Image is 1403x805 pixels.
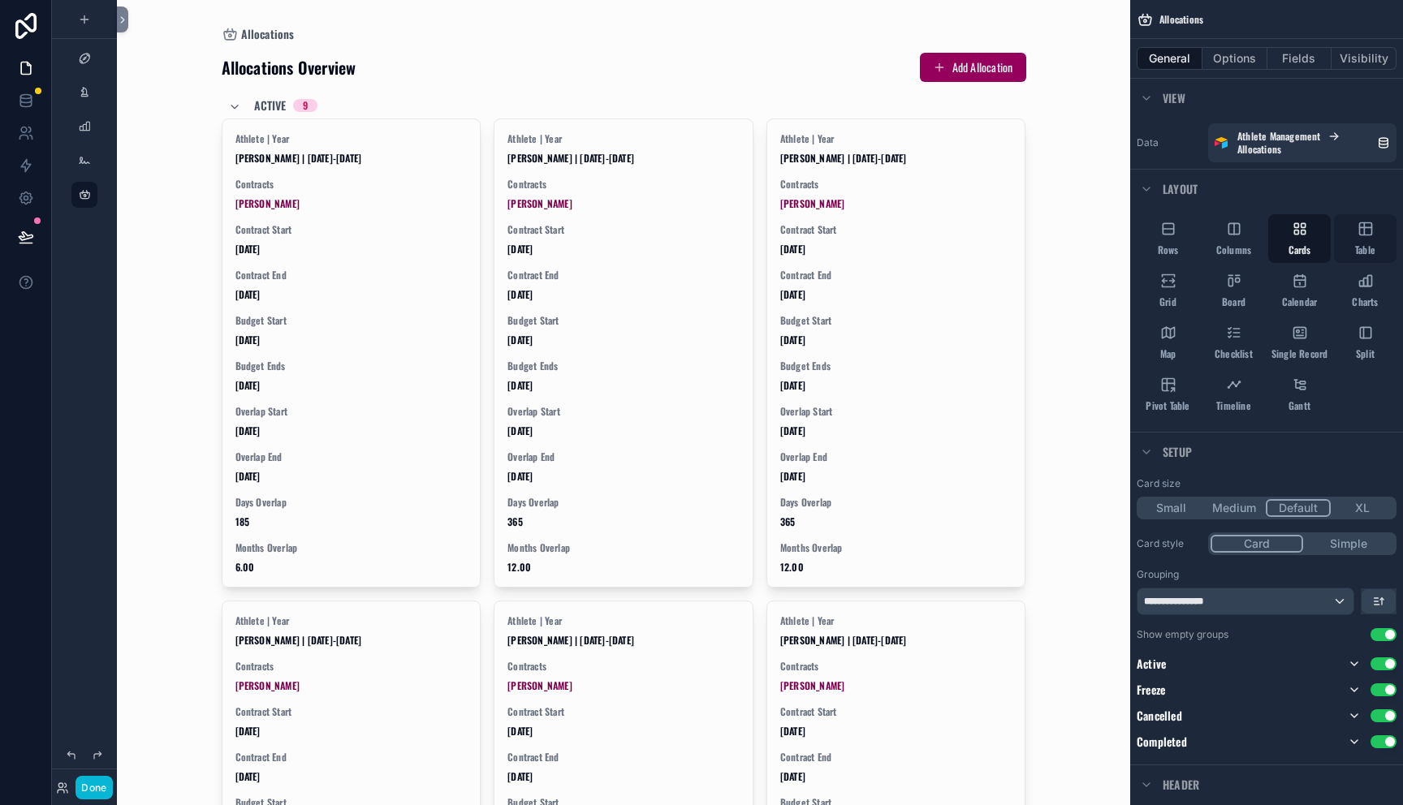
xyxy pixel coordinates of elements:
span: Months Overlap [507,541,740,554]
span: [DATE] [235,470,468,483]
span: Cancelled [1137,708,1182,724]
span: [PERSON_NAME] | [DATE]-[DATE] [507,152,740,165]
a: Allocations [222,26,295,42]
span: Active [1137,656,1166,672]
span: Charts [1352,295,1378,308]
label: Grouping [1137,568,1179,581]
span: [DATE] [507,243,740,256]
span: [DATE] [507,470,740,483]
button: Grid [1137,266,1199,315]
button: Single Record [1268,318,1331,367]
span: Contract End [235,751,468,764]
span: [DATE] [780,424,1012,437]
span: Contract Start [780,705,1012,718]
button: Checklist [1202,318,1265,367]
span: Days Overlap [507,496,740,509]
span: Contracts [507,178,740,191]
span: Days Overlap [235,496,468,509]
span: Overlap End [780,450,1012,463]
span: [DATE] [507,770,740,783]
span: Completed [1137,734,1187,750]
button: Columns [1202,214,1265,263]
span: [DATE] [235,243,468,256]
span: [DATE] [235,379,468,392]
button: Medium [1202,499,1266,517]
span: Contract End [780,751,1012,764]
span: [DATE] [235,424,468,437]
span: Setup [1163,444,1192,460]
button: Options [1202,47,1267,70]
span: 12.00 [780,561,1012,574]
button: General [1137,47,1202,70]
span: Months Overlap [780,541,1012,554]
span: [PERSON_NAME] [235,197,300,210]
span: [DATE] [507,334,740,347]
span: 365 [780,515,1012,528]
button: Split [1334,318,1397,367]
span: Overlap End [235,450,468,463]
h1: Allocations Overview [222,56,356,79]
button: Simple [1303,535,1394,553]
span: Board [1222,295,1245,308]
span: Contracts [507,660,740,673]
span: Contracts [780,660,1012,673]
span: Athlete | Year [507,614,740,627]
span: Contract Start [507,705,740,718]
span: [DATE] [235,725,468,738]
span: [DATE] [507,725,740,738]
button: Pivot Table [1137,370,1199,419]
button: Calendar [1268,266,1331,315]
button: Timeline [1202,370,1265,419]
span: [DATE] [507,288,740,301]
span: Budget Ends [780,359,1012,372]
span: [PERSON_NAME] [235,679,300,692]
span: Timeline [1216,399,1251,412]
span: Contracts [780,178,1012,191]
span: Allocations [241,26,295,42]
button: Small [1139,499,1202,517]
span: [DATE] [780,770,1012,783]
span: Contract Start [235,705,468,718]
button: Card [1211,535,1303,553]
span: Contracts [235,178,468,191]
span: [PERSON_NAME] | [DATE]-[DATE] [780,634,1012,647]
a: [PERSON_NAME] [780,197,845,210]
button: Default [1266,499,1331,517]
span: Map [1160,347,1176,360]
button: Done [76,776,112,799]
a: [PERSON_NAME] [780,679,845,692]
span: [DATE] [235,334,468,347]
button: Visibility [1332,47,1397,70]
a: Athlete | Year[PERSON_NAME] | [DATE]-[DATE]Contracts[PERSON_NAME]Contract Start[DATE]Contract End... [766,118,1026,588]
span: Header [1163,777,1199,793]
span: Days Overlap [780,496,1012,509]
span: 12.00 [507,561,740,574]
span: Overlap Start [780,405,1012,418]
span: Layout [1163,181,1198,197]
span: [DATE] [235,288,468,301]
button: Add Allocation [920,53,1026,82]
label: Card style [1137,537,1202,550]
span: View [1163,90,1185,106]
span: [DATE] [780,379,1012,392]
a: Athlete | Year[PERSON_NAME] | [DATE]-[DATE]Contracts[PERSON_NAME]Contract Start[DATE]Contract End... [494,118,753,588]
span: Contract Start [235,223,468,236]
span: 6.00 [235,561,468,574]
span: Overlap Start [507,405,740,418]
span: Pivot Table [1146,399,1189,412]
span: [DATE] [235,770,468,783]
span: Budget Ends [507,359,740,372]
button: Rows [1137,214,1199,263]
label: Show empty groups [1137,628,1228,641]
span: Single Record [1271,347,1328,360]
span: Columns [1216,243,1251,256]
span: Athlete | Year [780,132,1012,145]
button: Fields [1267,47,1332,70]
span: Overlap End [507,450,740,463]
span: Budget Ends [235,359,468,372]
button: Charts [1334,266,1397,315]
span: Contract End [235,269,468,282]
span: Athlete | Year [235,614,468,627]
button: Table [1334,214,1397,263]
